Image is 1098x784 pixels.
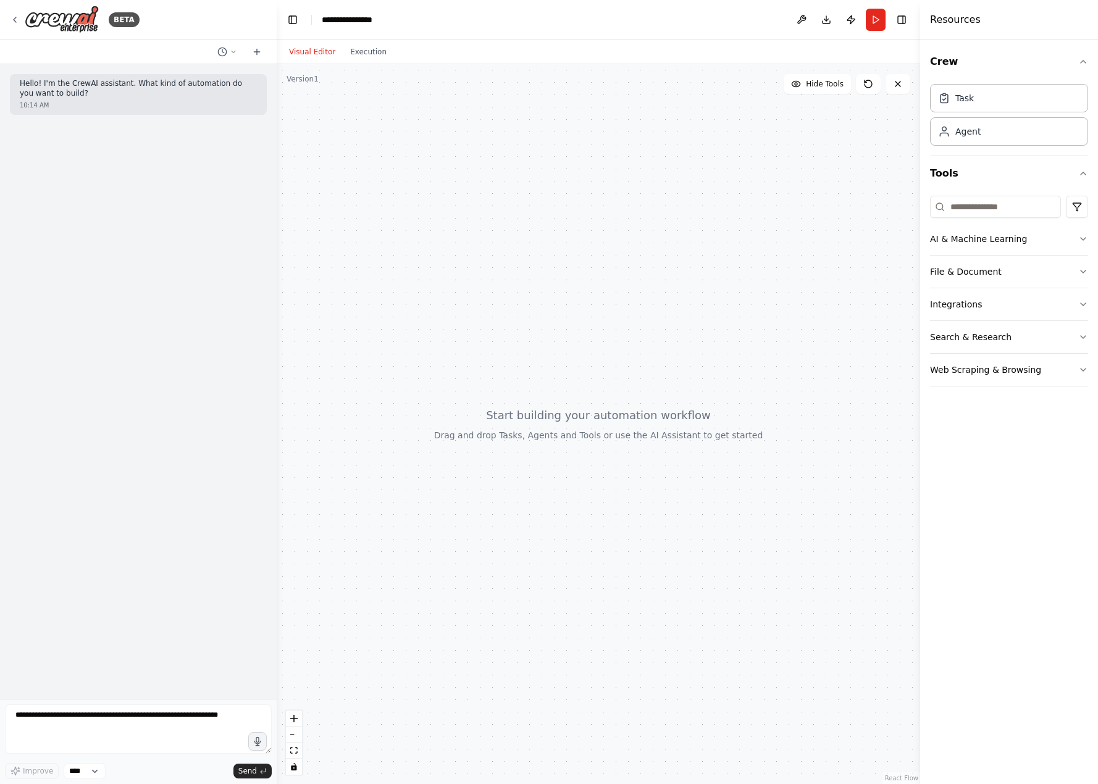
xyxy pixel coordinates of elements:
[238,766,257,776] span: Send
[248,732,267,751] button: Click to speak your automation idea
[282,44,343,59] button: Visual Editor
[233,764,272,778] button: Send
[955,92,974,104] div: Task
[930,156,1088,191] button: Tools
[109,12,140,27] div: BETA
[930,191,1088,396] div: Tools
[286,743,302,759] button: fit view
[930,256,1088,288] button: File & Document
[284,11,301,28] button: Hide left sidebar
[930,354,1088,386] button: Web Scraping & Browsing
[930,12,981,27] h4: Resources
[930,44,1088,79] button: Crew
[25,6,99,33] img: Logo
[287,74,319,84] div: Version 1
[5,763,59,779] button: Improve
[286,727,302,743] button: zoom out
[212,44,242,59] button: Switch to previous chat
[930,79,1088,156] div: Crew
[20,101,257,110] div: 10:14 AM
[286,759,302,775] button: toggle interactivity
[955,125,981,138] div: Agent
[20,79,257,98] p: Hello! I'm the CrewAI assistant. What kind of automation do you want to build?
[930,223,1088,255] button: AI & Machine Learning
[23,766,53,776] span: Improve
[322,14,372,26] nav: breadcrumb
[930,321,1088,353] button: Search & Research
[893,11,910,28] button: Hide right sidebar
[885,775,918,782] a: React Flow attribution
[806,79,844,89] span: Hide Tools
[286,711,302,775] div: React Flow controls
[930,288,1088,320] button: Integrations
[286,711,302,727] button: zoom in
[784,74,851,94] button: Hide Tools
[343,44,394,59] button: Execution
[247,44,267,59] button: Start a new chat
